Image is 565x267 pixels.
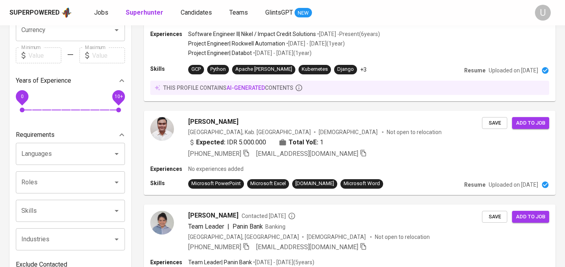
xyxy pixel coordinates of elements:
[111,234,122,245] button: Open
[191,66,201,73] div: GCP
[150,179,188,187] p: Skills
[302,66,328,73] div: Kubernetes
[486,212,503,222] span: Save
[188,49,252,57] p: Project Engineer | Databot
[188,40,285,47] p: Project Engineer | Rockwell Automation
[250,180,286,187] div: Microsoft Excel
[16,130,55,140] p: Requirements
[307,233,367,241] span: [DEMOGRAPHIC_DATA]
[188,165,244,173] p: No experiences added
[94,8,110,18] a: Jobs
[319,128,379,136] span: [DEMOGRAPHIC_DATA]
[111,148,122,159] button: Open
[227,85,265,91] span: AI-generated
[150,258,188,266] p: Experiences
[486,119,503,128] span: Save
[387,128,442,136] p: Not open to relocation
[265,9,293,16] span: GlintsGPT
[489,181,538,189] p: Uploaded on [DATE]
[295,9,312,17] span: NEW
[111,25,122,36] button: Open
[256,243,358,251] span: [EMAIL_ADDRESS][DOMAIN_NAME]
[196,138,225,147] b: Expected:
[235,66,292,73] div: Apache [PERSON_NAME]
[512,211,549,223] button: Add to job
[188,223,224,230] span: Team Leader
[512,117,549,129] button: Add to job
[16,73,125,89] div: Years of Experience
[535,5,551,21] div: U
[210,66,226,73] div: Python
[181,8,214,18] a: Candidates
[227,222,229,231] span: |
[188,138,266,147] div: IDR 5.000.000
[150,211,174,235] img: 725e6b32127c5338155b59d4f0c3f18a.jpg
[242,212,296,220] span: Contacted [DATE]
[516,212,545,222] span: Add to job
[144,111,556,195] a: [PERSON_NAME][GEOGRAPHIC_DATA], Kab. [GEOGRAPHIC_DATA][DEMOGRAPHIC_DATA] Not open to relocationEx...
[111,205,122,216] button: Open
[21,94,23,99] span: 0
[320,138,323,147] span: 1
[288,212,296,220] svg: By Jakarta recruiter
[360,66,367,74] p: +3
[150,65,188,73] p: Skills
[188,258,252,266] p: Team Leader | Panin Bank
[188,233,299,241] div: [GEOGRAPHIC_DATA], [GEOGRAPHIC_DATA]
[28,47,61,63] input: Value
[482,211,507,223] button: Save
[295,180,334,187] div: [DOMAIN_NAME]
[256,150,358,157] span: [EMAIL_ADDRESS][DOMAIN_NAME]
[188,30,316,38] p: Software Engineer II | Nikel / Impact Credit Solutions
[150,165,188,173] p: Experiences
[188,211,238,220] span: [PERSON_NAME]
[126,8,165,18] a: Superhunter
[316,30,380,38] p: • [DATE] - Present ( 6 years )
[9,8,60,17] div: Superpowered
[289,138,318,147] b: Total YoE:
[16,76,71,85] p: Years of Experience
[61,7,72,19] img: app logo
[489,66,538,74] p: Uploaded on [DATE]
[191,180,241,187] div: Microsoft PowerPoint
[126,9,163,16] b: Superhunter
[114,94,123,99] span: 10+
[229,8,249,18] a: Teams
[150,30,188,38] p: Experiences
[265,223,285,230] span: Banking
[111,177,122,188] button: Open
[482,117,507,129] button: Save
[9,7,72,19] a: Superpoweredapp logo
[344,180,380,187] div: Microsoft Word
[375,233,430,241] p: Not open to relocation
[232,223,263,230] span: Panin Bank
[285,40,345,47] p: • [DATE] - [DATE] ( 1 year )
[150,117,174,141] img: d34dcfb3dd042f3d12cf2454be54a885.jpg
[92,47,125,63] input: Value
[94,9,108,16] span: Jobs
[181,9,212,16] span: Candidates
[252,49,312,57] p: • [DATE] - [DATE] ( 1 year )
[188,128,311,136] div: [GEOGRAPHIC_DATA], Kab. [GEOGRAPHIC_DATA]
[163,84,293,92] p: this profile contains contents
[337,66,354,73] div: Django
[265,8,312,18] a: GlintsGPT NEW
[188,243,241,251] span: [PHONE_NUMBER]
[229,9,248,16] span: Teams
[464,66,486,74] p: Resume
[252,258,314,266] p: • [DATE] - [DATE] ( 5 years )
[464,181,486,189] p: Resume
[188,117,238,127] span: [PERSON_NAME]
[16,127,125,143] div: Requirements
[188,150,241,157] span: [PHONE_NUMBER]
[516,119,545,128] span: Add to job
